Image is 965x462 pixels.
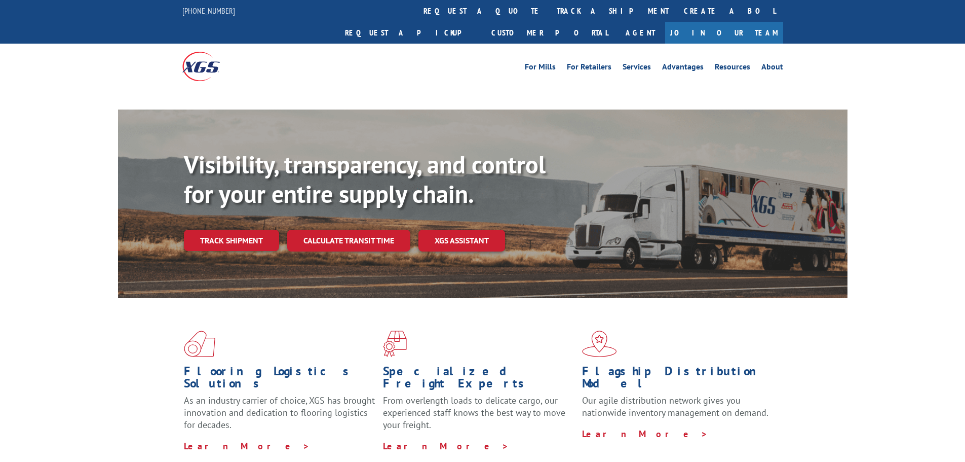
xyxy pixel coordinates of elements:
[715,63,750,74] a: Resources
[623,63,651,74] a: Services
[383,365,574,395] h1: Specialized Freight Experts
[567,63,611,74] a: For Retailers
[184,331,215,357] img: xgs-icon-total-supply-chain-intelligence-red
[582,428,708,440] a: Learn More >
[582,365,774,395] h1: Flagship Distribution Model
[184,395,375,431] span: As an industry carrier of choice, XGS has brought innovation and dedication to flooring logistics...
[418,230,505,252] a: XGS ASSISTANT
[383,395,574,440] p: From overlength loads to delicate cargo, our experienced staff knows the best way to move your fr...
[184,365,375,395] h1: Flooring Logistics Solutions
[761,63,783,74] a: About
[582,395,768,418] span: Our agile distribution network gives you nationwide inventory management on demand.
[184,230,279,251] a: Track shipment
[337,22,484,44] a: Request a pickup
[615,22,665,44] a: Agent
[662,63,704,74] a: Advantages
[582,331,617,357] img: xgs-icon-flagship-distribution-model-red
[383,331,407,357] img: xgs-icon-focused-on-flooring-red
[184,149,546,209] b: Visibility, transparency, and control for your entire supply chain.
[665,22,783,44] a: Join Our Team
[383,440,509,452] a: Learn More >
[484,22,615,44] a: Customer Portal
[525,63,556,74] a: For Mills
[182,6,235,16] a: [PHONE_NUMBER]
[287,230,410,252] a: Calculate transit time
[184,440,310,452] a: Learn More >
